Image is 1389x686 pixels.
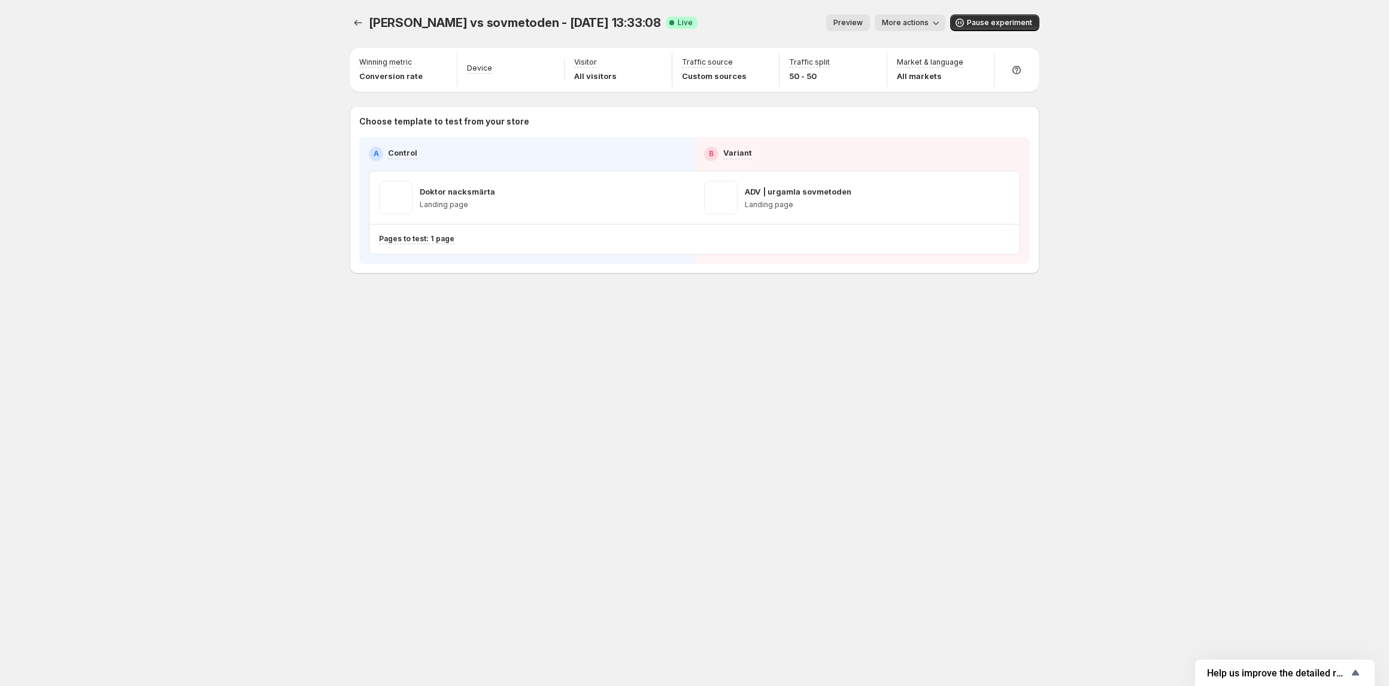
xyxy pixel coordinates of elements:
p: Doktor nacksmärta [420,186,495,198]
p: Device [467,63,492,73]
p: Traffic split [789,57,830,67]
h2: B [709,149,714,159]
p: Variant [723,147,752,159]
p: Pages to test: 1 page [379,234,454,244]
p: Market & language [897,57,963,67]
p: Winning metric [359,57,412,67]
p: Landing page [745,200,851,210]
span: More actions [882,18,929,28]
p: Choose template to test from your store [359,116,1030,128]
h2: A [374,149,379,159]
p: ADV | urgamla sovmetoden [745,186,851,198]
button: Pause experiment [950,14,1039,31]
span: [PERSON_NAME] vs sovmetoden - [DATE] 13:33:08 [369,16,661,30]
button: Preview [826,14,870,31]
p: All markets [897,70,963,82]
span: Pause experiment [967,18,1032,28]
p: Landing page [420,200,495,210]
p: Custom sources [682,70,747,82]
p: Control [388,147,417,159]
button: Experiments [350,14,366,31]
p: Visitor [574,57,597,67]
p: Conversion rate [359,70,423,82]
p: All visitors [574,70,617,82]
span: Live [678,18,693,28]
p: 50 - 50 [789,70,830,82]
span: Help us improve the detailed report for A/B campaigns [1207,667,1348,679]
img: Doktor nacksmärta [379,181,413,214]
button: More actions [875,14,945,31]
span: Preview [833,18,863,28]
button: Show survey - Help us improve the detailed report for A/B campaigns [1207,666,1363,680]
img: ADV | urgamla sovmetoden [704,181,738,214]
p: Traffic source [682,57,733,67]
